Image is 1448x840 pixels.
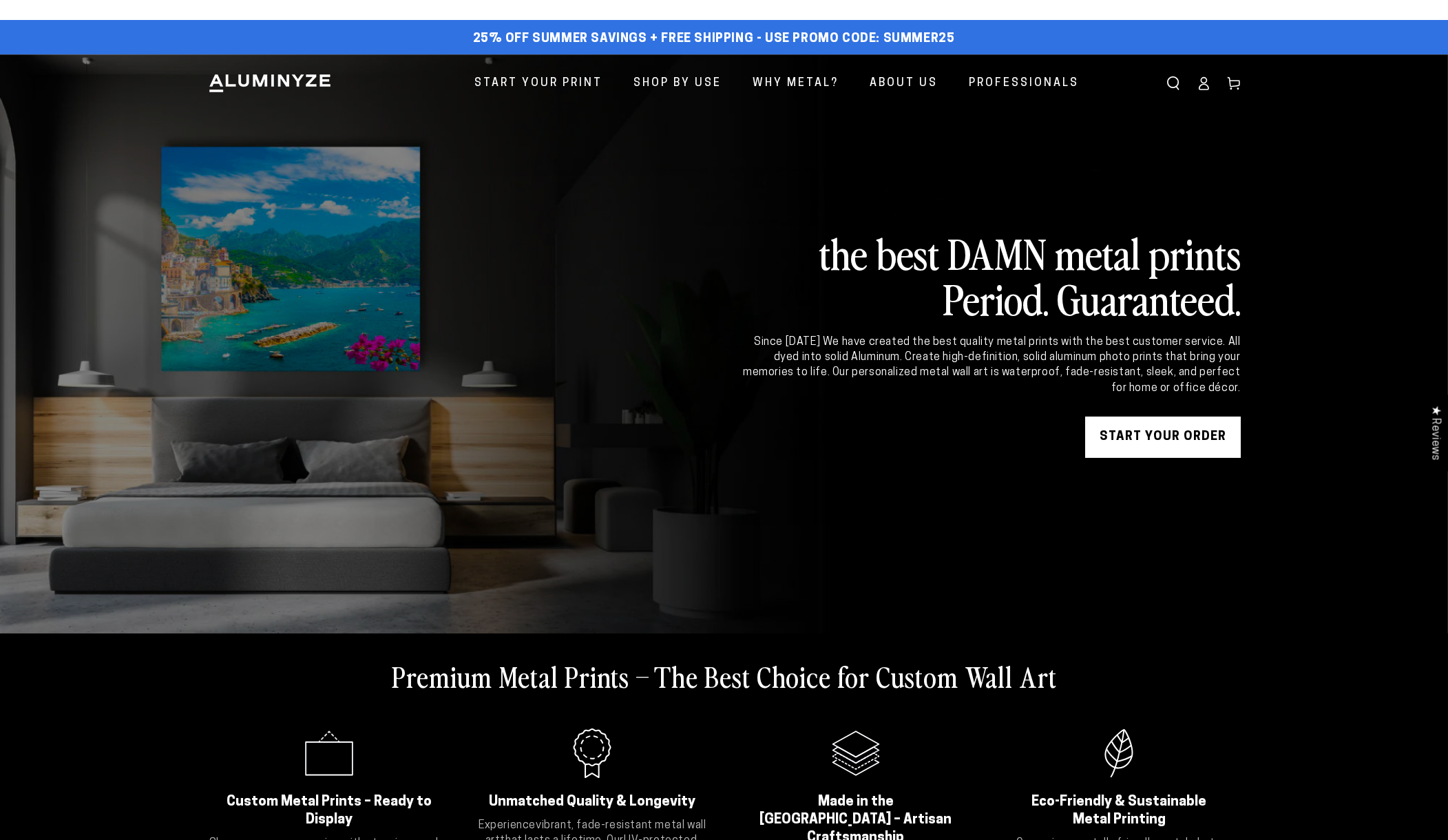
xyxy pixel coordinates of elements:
span: 25% off Summer Savings + Free Shipping - Use Promo Code: SUMMER25 [473,32,955,47]
div: Click to open Judge.me floating reviews tab [1422,395,1448,471]
span: Professionals [969,74,1079,94]
summary: Search our site [1158,68,1188,98]
span: Start Your Print [474,74,602,94]
a: START YOUR Order [1085,417,1241,458]
a: About Us [859,65,948,102]
a: Professionals [958,65,1089,102]
div: Since [DATE] We have created the best quality metal prints with the best customer service. All dy... [741,335,1241,397]
a: Shop By Use [623,65,732,102]
a: Start Your Print [464,65,613,102]
a: Why Metal? [742,65,849,102]
span: About Us [870,74,938,94]
img: Aluminyze [208,73,332,94]
h2: Custom Metal Prints – Ready to Display [225,793,434,829]
h2: Premium Metal Prints – The Best Choice for Custom Wall Art [392,658,1057,694]
span: Why Metal? [753,74,839,94]
h2: the best DAMN metal prints Period. Guaranteed. [741,230,1241,321]
h2: Eco-Friendly & Sustainable Metal Printing [1015,793,1224,829]
h2: Unmatched Quality & Longevity [488,793,697,811]
span: Shop By Use [633,74,722,94]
